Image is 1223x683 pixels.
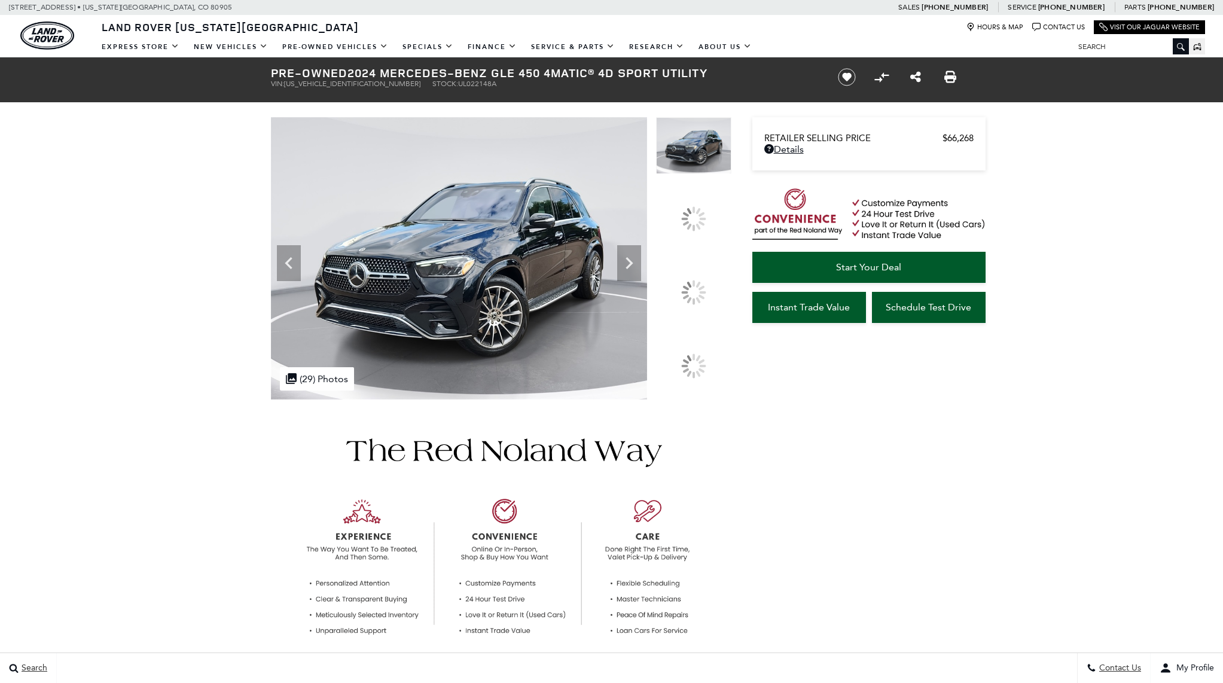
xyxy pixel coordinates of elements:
[886,301,971,313] span: Schedule Test Drive
[94,20,366,34] a: Land Rover [US_STATE][GEOGRAPHIC_DATA]
[458,80,496,88] span: UL022148A
[432,80,458,88] span: Stock:
[873,68,890,86] button: Compare vehicle
[187,36,275,57] a: New Vehicles
[1148,2,1214,12] a: [PHONE_NUMBER]
[1151,653,1223,683] button: user-profile-menu
[872,292,986,323] a: Schedule Test Drive
[922,2,988,12] a: [PHONE_NUMBER]
[752,252,986,283] a: Start Your Deal
[524,36,622,57] a: Service & Parts
[94,36,187,57] a: EXPRESS STORE
[1008,3,1036,11] span: Service
[656,117,731,174] img: Used 2024 Black Mercedes-Benz GLE 450 image 1
[1069,39,1189,54] input: Search
[271,117,647,400] img: Used 2024 Black Mercedes-Benz GLE 450 image 1
[1099,23,1200,32] a: Visit Our Jaguar Website
[275,36,395,57] a: Pre-Owned Vehicles
[19,663,47,673] span: Search
[271,65,347,81] strong: Pre-Owned
[284,80,420,88] span: [US_VEHICLE_IDENTIFICATION_NUMBER]
[691,36,759,57] a: About Us
[94,36,759,57] nav: Main Navigation
[395,36,460,57] a: Specials
[102,20,359,34] span: Land Rover [US_STATE][GEOGRAPHIC_DATA]
[1124,3,1146,11] span: Parts
[752,292,866,323] a: Instant Trade Value
[1032,23,1085,32] a: Contact Us
[943,133,974,144] span: $66,268
[9,3,232,11] a: [STREET_ADDRESS] • [US_STATE][GEOGRAPHIC_DATA], CO 80905
[834,68,860,87] button: Save vehicle
[1096,663,1141,673] span: Contact Us
[622,36,691,57] a: Research
[20,22,74,50] img: Land Rover
[966,23,1023,32] a: Hours & Map
[460,36,524,57] a: Finance
[1038,2,1105,12] a: [PHONE_NUMBER]
[764,133,943,144] span: Retailer Selling Price
[764,133,974,144] a: Retailer Selling Price $66,268
[20,22,74,50] a: land-rover
[271,80,284,88] span: VIN:
[1172,663,1214,673] span: My Profile
[764,144,974,155] a: Details
[836,261,901,273] span: Start Your Deal
[768,301,850,313] span: Instant Trade Value
[271,66,818,80] h1: 2024 Mercedes-Benz GLE 450 4MATIC® 4D Sport Utility
[280,367,354,391] div: (29) Photos
[910,70,921,84] a: Share this Pre-Owned 2024 Mercedes-Benz GLE 450 4MATIC® 4D Sport Utility
[944,70,956,84] a: Print this Pre-Owned 2024 Mercedes-Benz GLE 450 4MATIC® 4D Sport Utility
[898,3,920,11] span: Sales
